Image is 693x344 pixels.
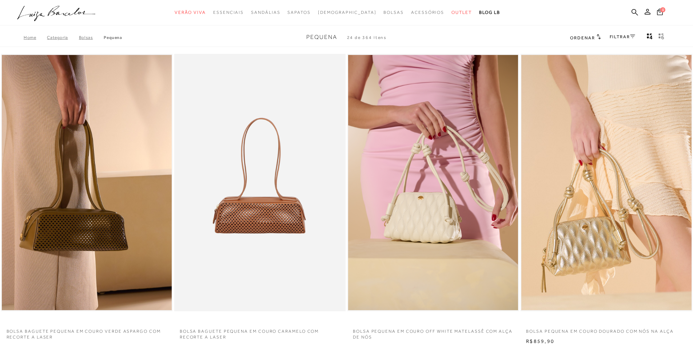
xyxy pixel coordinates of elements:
img: BOLSA PEQUENA EM COURO DOURADO COM NÓS NA ALÇA [521,55,691,310]
span: R$859,90 [526,338,554,344]
button: Mostrar 4 produtos por linha [645,33,655,42]
a: noSubCategoriesText [251,6,280,19]
span: Acessórios [411,10,444,15]
a: FILTRAR [610,34,635,39]
a: Home [24,35,47,40]
button: gridText6Desc [656,33,666,42]
span: 0 [660,7,665,12]
span: [DEMOGRAPHIC_DATA] [318,10,377,15]
a: noSubCategoriesText [451,6,472,19]
span: Sapatos [287,10,310,15]
span: Bolsas [383,10,404,15]
img: BOLSA BAGUETE PEQUENA EM COURO CARAMELO COM RECORTE A LASER [175,55,345,310]
a: Pequena [104,35,122,40]
a: noSubCategoriesText [287,6,310,19]
a: BLOG LB [479,6,500,19]
span: Ordenar [570,35,595,40]
span: 24 de 364 itens [347,35,387,40]
a: BOLSA PEQUENA EM COURO OFF WHITE MATELASSÊ COM ALÇA DE NÓS BOLSA PEQUENA EM COURO OFF WHITE MATEL... [348,55,518,310]
button: 0 [655,8,665,18]
span: Essenciais [213,10,244,15]
a: noSubCategoriesText [383,6,404,19]
span: Pequena [306,34,337,40]
a: Categoria [47,35,79,40]
img: BOLSA PEQUENA EM COURO OFF WHITE MATELASSÊ COM ALÇA DE NÓS [348,55,518,310]
a: Bolsas [79,35,104,40]
a: noSubCategoriesText [318,6,377,19]
a: BOLSA BAGUETE PEQUENA EM COURO VERDE ASPARGO COM RECORTE A LASER [1,324,172,341]
a: noSubCategoriesText [175,6,206,19]
a: BOLSA BAGUETE PEQUENA EM COURO CARAMELO COM RECORTE A LASER [174,324,346,341]
a: BOLSA BAGUETE PEQUENA EM COURO CARAMELO COM RECORTE A LASER BOLSA BAGUETE PEQUENA EM COURO CARAME... [175,55,345,310]
a: BOLSA PEQUENA EM COURO OFF WHITE MATELASSÊ COM ALÇA DE NÓS [347,324,519,341]
span: Verão Viva [175,10,206,15]
a: noSubCategoriesText [213,6,244,19]
a: BOLSA PEQUENA EM COURO DOURADO COM NÓS NA ALÇA BOLSA PEQUENA EM COURO DOURADO COM NÓS NA ALÇA [521,55,691,310]
span: Outlet [451,10,472,15]
span: Sandálias [251,10,280,15]
a: BOLSA BAGUETE PEQUENA EM COURO VERDE ASPARGO COM RECORTE A LASER BOLSA BAGUETE PEQUENA EM COURO V... [2,55,172,310]
a: noSubCategoriesText [411,6,444,19]
img: BOLSA BAGUETE PEQUENA EM COURO VERDE ASPARGO COM RECORTE A LASER [2,55,172,310]
a: BOLSA PEQUENA EM COURO DOURADO COM NÓS NA ALÇA [521,324,692,335]
span: BLOG LB [479,10,500,15]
